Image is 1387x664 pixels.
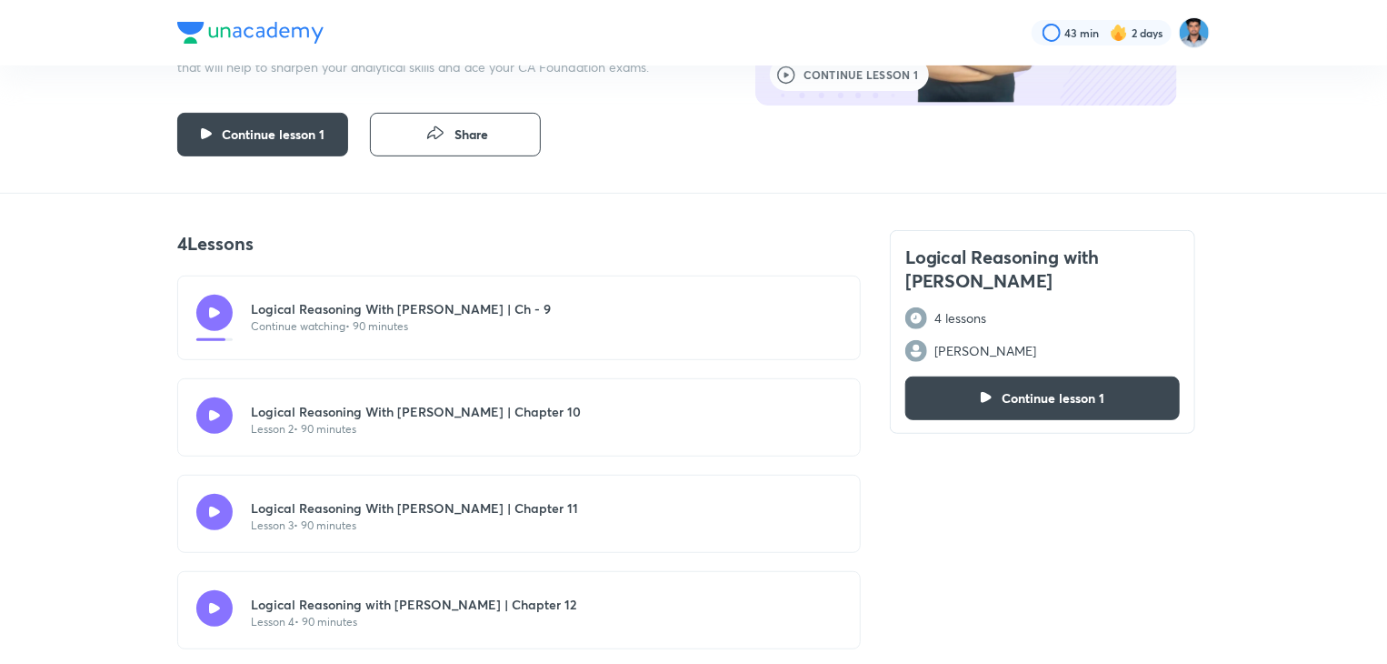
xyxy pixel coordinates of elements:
p: Logical Reasoning With [PERSON_NAME] | Chapter 10 [251,402,581,421]
button: Share [370,113,541,156]
p: 4 Lessons [177,230,861,257]
span: Continue lesson 1 [1002,389,1104,407]
p: Logical Reasoning with [PERSON_NAME] | Chapter 12 [251,595,576,614]
p: Lesson 4 • 90 minutes [251,614,576,630]
p: Continue watching • 90 minutes [251,318,551,335]
p: Logical Reasoning With [PERSON_NAME] | Ch - 9 [251,299,551,318]
span: Share [454,126,488,144]
button: Continue lesson 1 [770,58,929,91]
img: Vikas S [1179,17,1210,48]
a: Logical Reasoning With [PERSON_NAME] | Chapter 10Lesson 2• 90 minutes [177,378,861,457]
button: Continue lesson 1 [905,377,1180,420]
span: Continue lesson 1 [803,69,918,80]
p: [PERSON_NAME] [934,342,1036,360]
span: Continue lesson 1 [222,126,324,144]
a: Logical Reasoning with [PERSON_NAME] | Chapter 12Lesson 4• 90 minutes [177,571,861,649]
a: Logical Reasoning With [PERSON_NAME] | Chapter 11Lesson 3• 90 minutes [177,475,861,553]
h4: Logical Reasoning with [PERSON_NAME] [905,246,1180,293]
p: 4 lessons [934,309,986,327]
button: Continue lesson 1 [177,113,348,156]
p: Lesson 3 • 90 minutes [251,518,578,534]
p: Logical Reasoning With [PERSON_NAME] | Chapter 11 [251,498,578,518]
p: Lesson 2 • 90 minutes [251,421,581,438]
img: Company Logo [177,22,324,44]
a: Logical Reasoning With [PERSON_NAME] | Ch - 9Continue watching• 90 minutes [177,276,861,360]
img: streak [1110,24,1128,42]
